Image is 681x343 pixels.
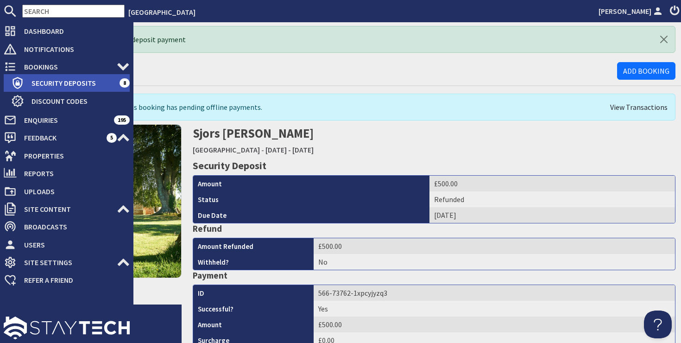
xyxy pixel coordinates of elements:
[28,26,675,53] div: Successfully refunded security deposit payment
[114,115,130,125] span: 195
[193,145,260,154] a: [GEOGRAPHIC_DATA]
[193,254,314,270] th: Withheld?
[193,207,430,223] th: Due Date
[107,133,117,142] span: 5
[193,159,676,171] h3: Security Deposit
[429,207,675,223] td: [DATE]
[314,254,675,270] td: No
[265,145,314,154] a: [DATE] - [DATE]
[17,184,130,199] span: Uploads
[4,317,130,339] img: staytech_l_w-4e588a39d9fa60e82540d7cfac8cfe4b7147e857d3e8dbdfbd41c59d52db0ec4.svg
[11,76,130,90] a: Security Deposits 8
[314,301,675,317] td: Yes
[11,94,130,108] a: Discount Codes
[4,255,130,270] a: Site Settings
[36,102,610,113] div: This booking has pending offline payments.
[17,42,130,57] span: Notifications
[4,184,130,199] a: Uploads
[193,238,314,254] th: Amount Refunded
[4,219,130,234] a: Broadcasts
[193,285,314,301] th: ID
[314,317,675,332] td: £500.00
[120,78,130,88] span: 8
[261,145,264,154] span: -
[4,24,130,38] a: Dashboard
[4,130,130,145] a: Feedback 5
[4,237,130,252] a: Users
[24,94,130,108] span: Discount Codes
[617,62,675,80] a: Add Booking
[17,273,130,287] span: Refer a Friend
[17,255,117,270] span: Site Settings
[314,238,675,254] td: £500.00
[193,270,676,281] h4: Payment
[429,176,675,191] td: £500.00
[193,124,511,157] h2: Sjors [PERSON_NAME]
[4,42,130,57] a: Notifications
[193,223,676,234] h4: Refund
[17,24,130,38] span: Dashboard
[17,219,130,234] span: Broadcasts
[193,317,314,332] th: Amount
[17,148,130,163] span: Properties
[17,202,117,216] span: Site Content
[17,166,130,181] span: Reports
[128,7,195,17] a: [GEOGRAPHIC_DATA]
[610,102,668,113] a: View Transactions
[4,166,130,181] a: Reports
[4,148,130,163] a: Properties
[193,176,430,191] th: Amount
[17,113,114,127] span: Enquiries
[599,6,664,17] a: [PERSON_NAME]
[193,301,314,317] th: Successful?
[193,191,430,207] th: Status
[22,5,125,18] input: SEARCH
[4,59,130,74] a: Bookings
[644,311,672,338] iframe: Toggle Customer Support
[17,130,107,145] span: Feedback
[4,202,130,216] a: Site Content
[4,113,130,127] a: Enquiries 195
[17,237,130,252] span: Users
[429,191,675,207] td: Refunded
[24,76,120,90] span: Security Deposits
[17,59,117,74] span: Bookings
[4,273,130,287] a: Refer a Friend
[314,285,675,301] td: 566-73762-1xpcyjyzq3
